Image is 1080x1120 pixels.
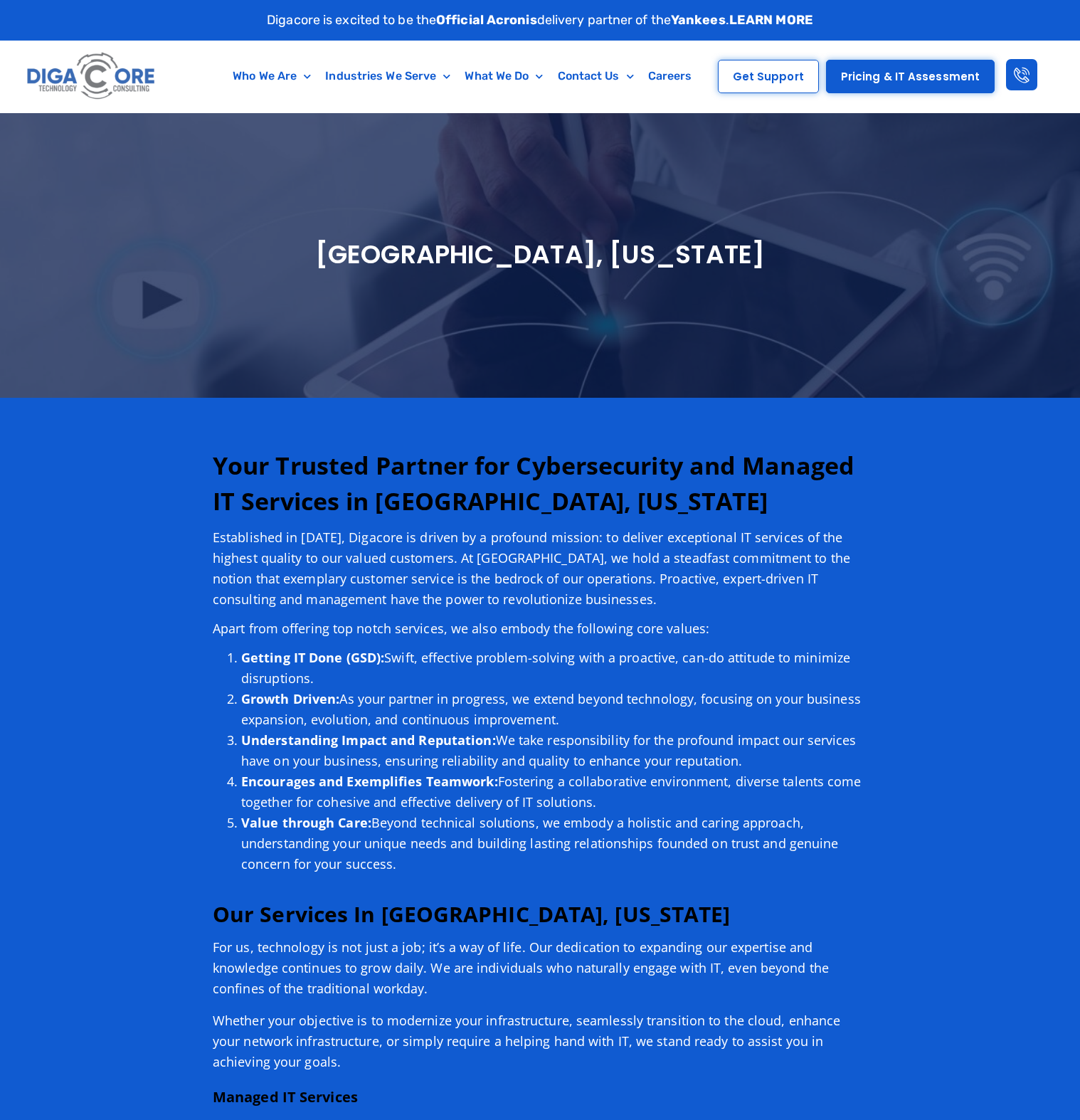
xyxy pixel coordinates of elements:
a: LEARN MORE [729,12,813,28]
span: Pricing & IT Assessment [841,71,980,82]
strong: Yankees [671,12,726,28]
b: Our Services In [GEOGRAPHIC_DATA], [US_STATE] [213,899,731,929]
span: Apart from offering top notch services, we also embody the following core values: [213,620,709,637]
strong: Encourages and Exemplifies Teamwork [241,773,494,790]
span: Whether your objective is to modernize your infrastructure, seamlessly transition to the cloud, e... [213,1012,840,1070]
strong: : [492,731,496,749]
a: Get Support [718,60,819,93]
img: Digacore logo 1 [23,48,159,105]
a: Contact Us [551,60,641,93]
b: Your Trusted Partner for Cybersecurity and Managed IT Services in [GEOGRAPHIC_DATA], [US_STATE] [213,449,854,517]
p: Digacore is excited to be the delivery partner of the . [267,11,813,30]
span: For us, technology is not just a job; it’s a way of life. Our dedication to expanding our experti... [213,939,829,997]
strong: : [336,690,339,707]
a: Pricing & IT Assessment [826,60,995,93]
span: Swift, effective problem-solving with a proactive, can-do attitude to minimize disruptions. [241,649,850,687]
span: Get Support [733,71,804,82]
a: Careers [641,60,699,93]
a: Who We Are [226,60,318,93]
b: Managed IT Services [213,1087,358,1106]
strong: : [494,773,498,790]
span: Established in [DATE], Digacore is driven by a profound mission: to deliver exceptional IT servic... [213,529,850,608]
span: As your partner in progress, we extend beyond technology, focusing on your business expansion, ev... [241,690,861,728]
span: Fostering a collaborative environment, diverse talents come together for cohesive and effective d... [241,773,862,810]
strong: Value through Care [241,814,368,831]
a: What We Do [457,60,550,93]
nav: Menu [217,60,709,93]
span: We take responsibility for the profound impact our services have on your business, ensuring relia... [241,731,857,769]
a: Industries We Serve [318,60,457,93]
h1: [GEOGRAPHIC_DATA], [US_STATE] [85,238,995,272]
strong: Understanding Impact and Reputation [241,731,492,749]
strong: ): [376,649,384,666]
strong: Growth Driven [241,690,336,707]
strong: Getting IT Done (GSD [241,649,376,666]
strong: Official Acronis [436,12,537,28]
strong: : [368,814,371,831]
span: Beyond technical solutions, we embody a holistic and caring approach, understanding your unique n... [241,814,839,872]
